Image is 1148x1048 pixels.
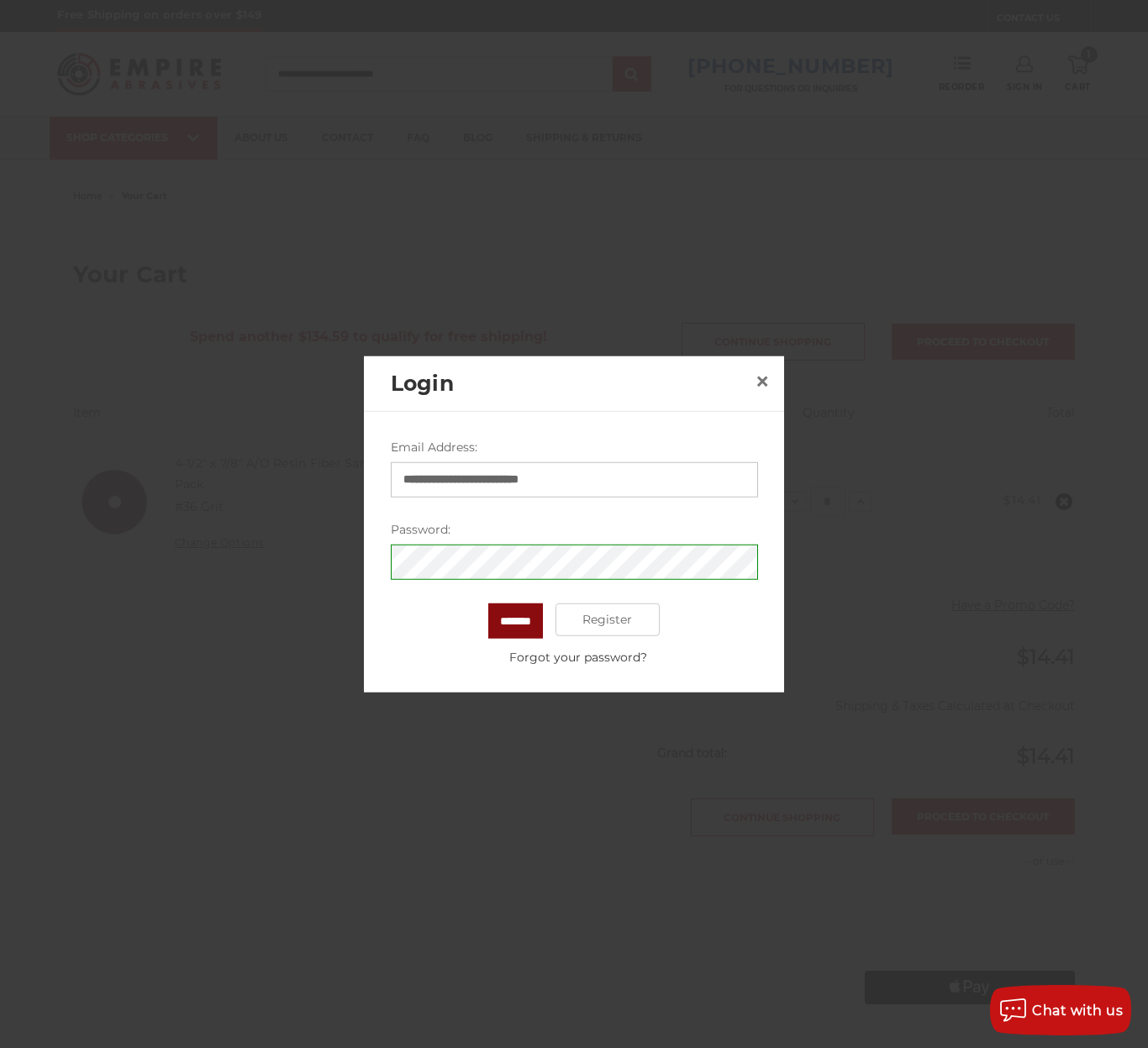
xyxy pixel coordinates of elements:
[391,367,749,399] h2: Login
[990,985,1131,1035] button: Chat with us
[399,648,757,666] a: Forgot your password?
[755,365,770,398] span: ×
[1032,1003,1123,1019] span: Chat with us
[391,520,758,538] label: Password:
[556,603,661,636] a: Register
[391,438,758,456] label: Email Address:
[749,368,776,395] a: Close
